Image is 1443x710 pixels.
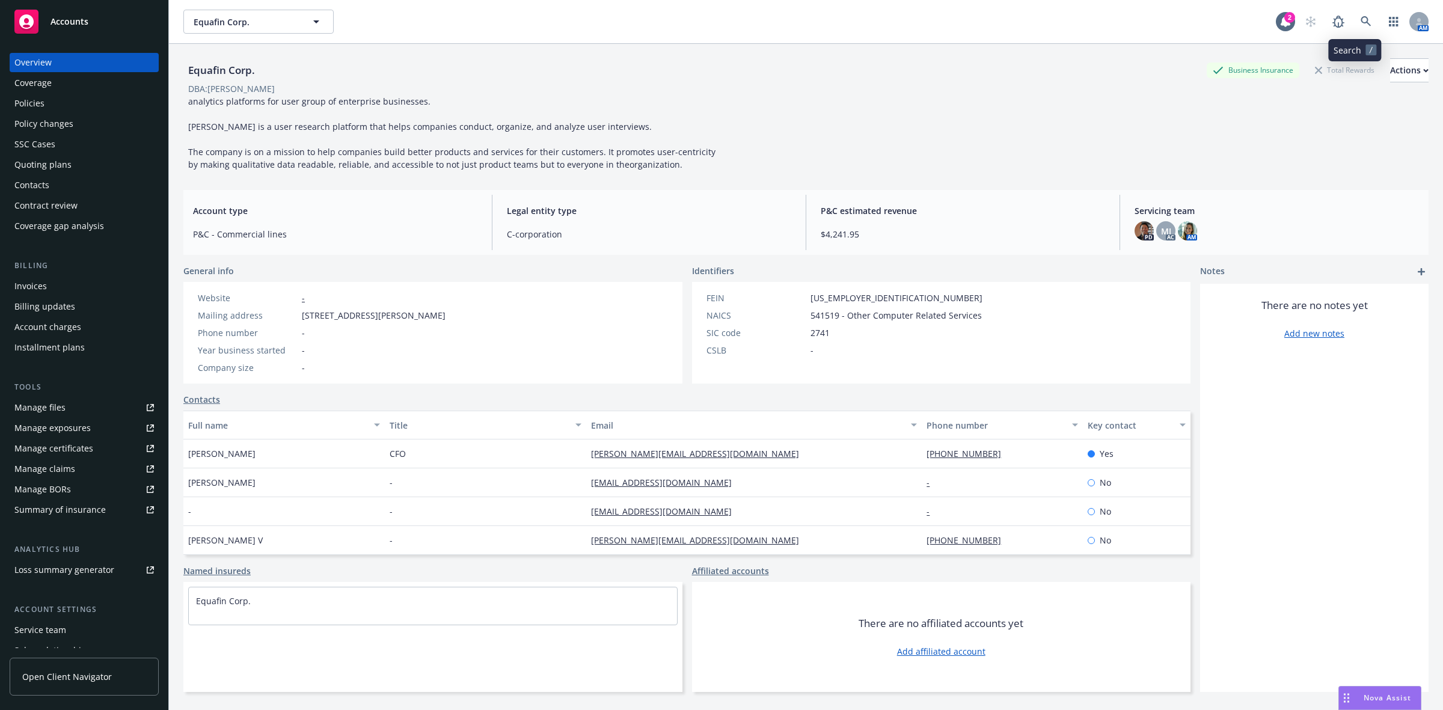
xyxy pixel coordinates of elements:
a: Policies [10,94,159,113]
div: Coverage [14,73,52,93]
a: Coverage [10,73,159,93]
a: Named insureds [183,565,251,577]
div: SIC code [706,326,806,339]
a: Sales relationships [10,641,159,660]
div: Contract review [14,196,78,215]
span: P&C - Commercial lines [193,228,477,240]
button: Email [586,411,922,439]
div: Manage certificates [14,439,93,458]
button: Key contact [1083,411,1190,439]
a: Affiliated accounts [692,565,769,577]
div: Billing [10,260,159,272]
a: Report a Bug [1326,10,1350,34]
div: SSC Cases [14,135,55,154]
div: Business Insurance [1207,63,1299,78]
div: Year business started [198,344,297,357]
button: Actions [1390,58,1429,82]
span: - [302,361,305,374]
div: Drag to move [1339,687,1354,709]
div: Phone number [198,326,297,339]
a: [EMAIL_ADDRESS][DOMAIN_NAME] [591,506,741,517]
a: - [302,292,305,304]
div: Total Rewards [1309,63,1380,78]
a: Accounts [10,5,159,38]
a: Add new notes [1284,327,1344,340]
a: Manage files [10,398,159,417]
div: Title [390,419,568,432]
span: No [1100,476,1111,489]
a: Switch app [1382,10,1406,34]
div: Summary of insurance [14,500,106,519]
span: Open Client Navigator [22,670,112,683]
a: [PHONE_NUMBER] [927,534,1011,546]
a: Coverage gap analysis [10,216,159,236]
div: Sales relationships [14,641,91,660]
button: Title [385,411,586,439]
a: Start snowing [1299,10,1323,34]
div: Website [198,292,297,304]
a: Add affiliated account [897,645,985,658]
span: [PERSON_NAME] V [188,534,263,546]
span: - [302,344,305,357]
div: Manage files [14,398,66,417]
a: Installment plans [10,338,159,357]
div: 2 [1284,12,1295,23]
span: Equafin Corp. [194,16,298,28]
div: Actions [1390,59,1429,82]
a: Manage BORs [10,480,159,499]
a: Search [1354,10,1378,34]
a: add [1414,265,1429,279]
a: Contacts [10,176,159,195]
span: Notes [1200,265,1225,279]
div: Tools [10,381,159,393]
span: No [1100,505,1111,518]
div: Manage claims [14,459,75,479]
div: Manage exposures [14,418,91,438]
span: There are no notes yet [1261,298,1368,313]
a: Billing updates [10,297,159,316]
div: Loss summary generator [14,560,114,580]
a: Equafin Corp. [196,595,251,607]
span: Accounts [51,17,88,26]
a: Account charges [10,317,159,337]
div: DBA: [PERSON_NAME] [188,82,275,95]
div: Service team [14,620,66,640]
div: Phone number [927,419,1065,432]
span: [PERSON_NAME] [188,476,256,489]
a: [EMAIL_ADDRESS][DOMAIN_NAME] [591,477,741,488]
a: SSC Cases [10,135,159,154]
span: [US_EMPLOYER_IDENTIFICATION_NUMBER] [810,292,982,304]
span: 541519 - Other Computer Related Services [810,309,982,322]
div: Email [591,419,904,432]
span: - [390,476,393,489]
span: analytics platforms for user group of enterprise businesses. [PERSON_NAME] is a user research pla... [188,96,718,170]
a: [PERSON_NAME][EMAIL_ADDRESS][DOMAIN_NAME] [591,534,809,546]
div: Manage BORs [14,480,71,499]
span: There are no affiliated accounts yet [859,616,1023,631]
span: C-corporation [507,228,791,240]
a: Policy changes [10,114,159,133]
div: Analytics hub [10,543,159,555]
div: Company size [198,361,297,374]
a: Manage claims [10,459,159,479]
button: Nova Assist [1338,686,1421,710]
div: Policy changes [14,114,73,133]
span: Account type [193,204,477,217]
div: Mailing address [198,309,297,322]
div: Invoices [14,277,47,296]
a: [PERSON_NAME][EMAIL_ADDRESS][DOMAIN_NAME] [591,448,809,459]
a: Manage exposures [10,418,159,438]
span: P&C estimated revenue [821,204,1105,217]
span: No [1100,534,1111,546]
span: Servicing team [1135,204,1419,217]
a: Invoices [10,277,159,296]
a: Manage certificates [10,439,159,458]
a: Summary of insurance [10,500,159,519]
span: Yes [1100,447,1114,460]
span: - [390,505,393,518]
span: CFO [390,447,406,460]
a: Loss summary generator [10,560,159,580]
div: Account settings [10,604,159,616]
span: Identifiers [692,265,734,277]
